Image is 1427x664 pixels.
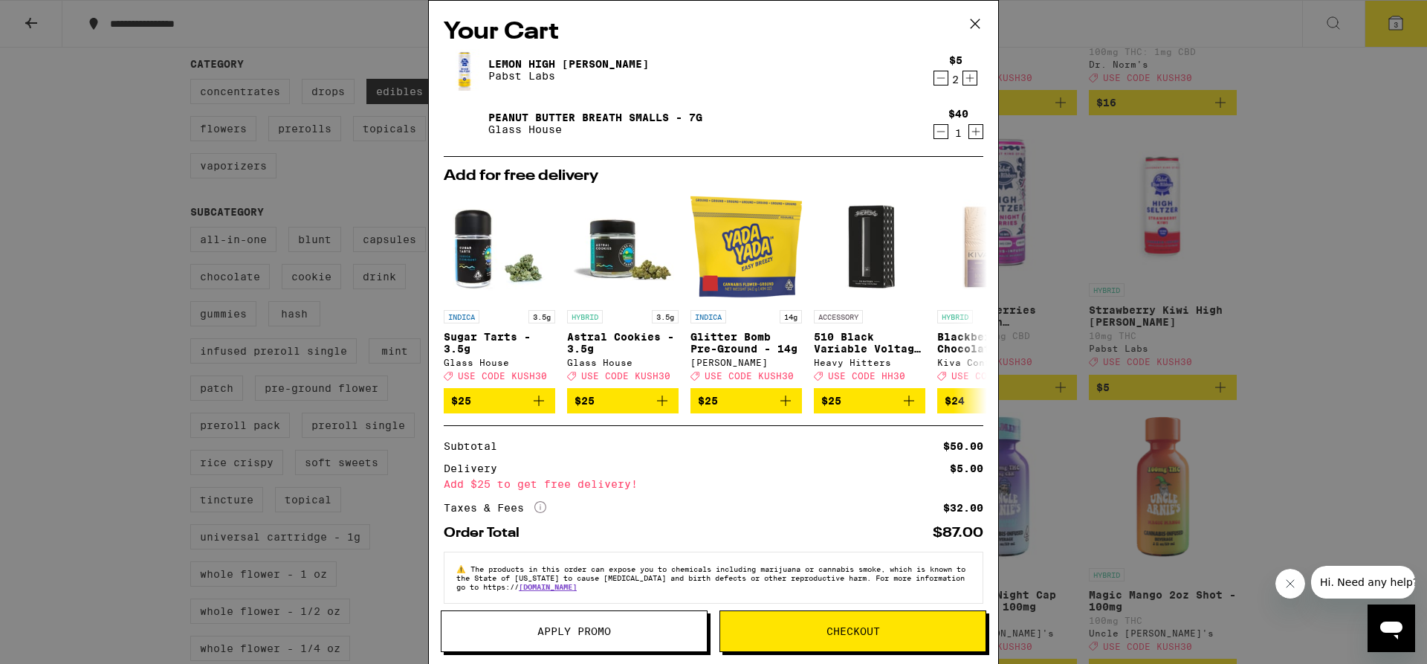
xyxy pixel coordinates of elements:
a: [DOMAIN_NAME] [519,582,577,591]
img: Glass House - Sugar Tarts - 3.5g [444,191,555,303]
a: Open page for Astral Cookies - 3.5g from Glass House [567,191,679,388]
div: 2 [949,74,962,86]
button: Add to bag [444,388,555,413]
button: Add to bag [567,388,679,413]
span: Apply Promo [537,626,611,636]
p: 14g [780,310,802,323]
a: Open page for Sugar Tarts - 3.5g from Glass House [444,191,555,388]
span: USE CODE HH30 [828,371,905,381]
a: Open page for 510 Black Variable Voltage Battery & Charger from Heavy Hitters [814,191,925,388]
button: Add to bag [690,388,802,413]
span: USE CODE KUSH30 [705,371,794,381]
div: Order Total [444,526,530,540]
div: 1 [948,127,968,139]
span: USE CODE KUSH30 [581,371,670,381]
p: 3.5g [528,310,555,323]
span: ⚠️ [456,564,470,573]
button: Increment [962,71,977,86]
p: Blackberry Dark Chocolate Bar [937,331,1049,355]
div: $40 [948,108,968,120]
div: Add $25 to get free delivery! [444,479,983,489]
p: Astral Cookies - 3.5g [567,331,679,355]
img: Lemon High Seltzer [444,49,485,91]
p: Sugar Tarts - 3.5g [444,331,555,355]
p: ACCESSORY [814,310,863,323]
iframe: Button to launch messaging window [1368,605,1415,652]
p: HYBRID [937,310,973,323]
span: $25 [451,395,471,407]
img: Glass House - Astral Cookies - 3.5g [567,191,679,303]
div: Glass House [444,358,555,367]
img: Yada Yada - Glitter Bomb Pre-Ground - 14g [690,191,802,303]
p: Glass House [488,123,702,135]
a: Lemon High [PERSON_NAME] [488,58,649,70]
a: Open page for Glitter Bomb Pre-Ground - 14g from Yada Yada [690,191,802,388]
button: Decrement [933,71,948,86]
span: USE CODE KUSH30 [458,371,547,381]
span: Hi. Need any help? [9,10,107,22]
div: Taxes & Fees [444,501,546,515]
p: 3.5g [652,310,679,323]
div: Delivery [444,463,508,474]
div: Kiva Confections [937,358,1049,367]
p: HYBRID [567,310,603,323]
button: Add to bag [937,388,1049,413]
span: Checkout [826,626,880,636]
iframe: Message from company [1311,566,1415,599]
button: Increment [968,124,983,139]
div: $5 [949,54,962,66]
span: $25 [821,395,841,407]
span: $25 [575,395,595,407]
span: The products in this order can expose you to chemicals including marijuana or cannabis smoke, whi... [456,564,965,591]
a: Peanut Butter Breath Smalls - 7g [488,112,702,123]
span: USE CODE 35OFF [951,371,1035,381]
p: INDICA [690,310,726,323]
h2: Add for free delivery [444,169,983,184]
div: $5.00 [950,463,983,474]
span: $25 [698,395,718,407]
div: $32.00 [943,503,983,513]
h2: Your Cart [444,16,983,49]
button: Decrement [933,124,948,139]
div: Glass House [567,358,679,367]
p: 510 Black Variable Voltage Battery & Charger [814,331,925,355]
iframe: Close message [1275,569,1305,599]
span: $24 [945,395,965,407]
p: Pabst Labs [488,70,649,82]
img: Kiva Confections - Blackberry Dark Chocolate Bar [937,191,1049,303]
div: [PERSON_NAME] [690,358,802,367]
div: $50.00 [943,441,983,451]
button: Apply Promo [441,610,708,652]
button: Checkout [719,610,986,652]
div: $87.00 [933,526,983,540]
div: Heavy Hitters [814,358,925,367]
img: Heavy Hitters - 510 Black Variable Voltage Battery & Charger [814,191,925,303]
button: Add to bag [814,388,925,413]
img: Peanut Butter Breath Smalls - 7g [444,103,485,144]
p: Glitter Bomb Pre-Ground - 14g [690,331,802,355]
div: Subtotal [444,441,508,451]
a: Open page for Blackberry Dark Chocolate Bar from Kiva Confections [937,191,1049,388]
